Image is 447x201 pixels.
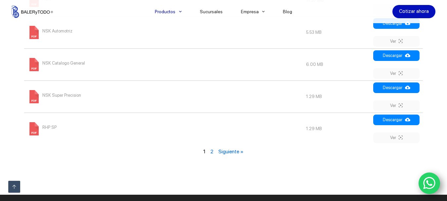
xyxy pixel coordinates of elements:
a: Ver [373,100,420,111]
a: NSK Super Precision [27,94,81,99]
a: NSK Automotriz [27,30,72,35]
td: 6.00 MB [303,48,372,80]
a: Descargar [373,50,420,61]
td: 5.53 MB [303,16,372,48]
a: NSK Catalogo General [27,62,85,67]
td: 1.29 MB [303,113,372,145]
a: Ir arriba [8,181,20,193]
span: NSK Automotriz [42,26,72,36]
img: Balerytodo [12,5,53,18]
a: RHP SP [27,126,57,131]
span: RHP SP [42,122,57,133]
a: Ver [373,68,420,79]
a: 2 [210,148,213,155]
a: Ver [373,132,420,143]
a: Descargar [373,115,420,125]
a: Descargar [373,18,420,29]
span: 1 [203,148,205,155]
a: Cotizar ahora [392,5,435,18]
a: Ver [373,36,420,47]
a: Descargar [373,82,420,93]
a: Siguiente » [218,148,244,155]
a: WhatsApp [419,173,440,194]
td: 1.29 MB [303,80,372,113]
span: NSK Catalogo General [42,58,85,69]
span: NSK Super Precision [42,90,81,101]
